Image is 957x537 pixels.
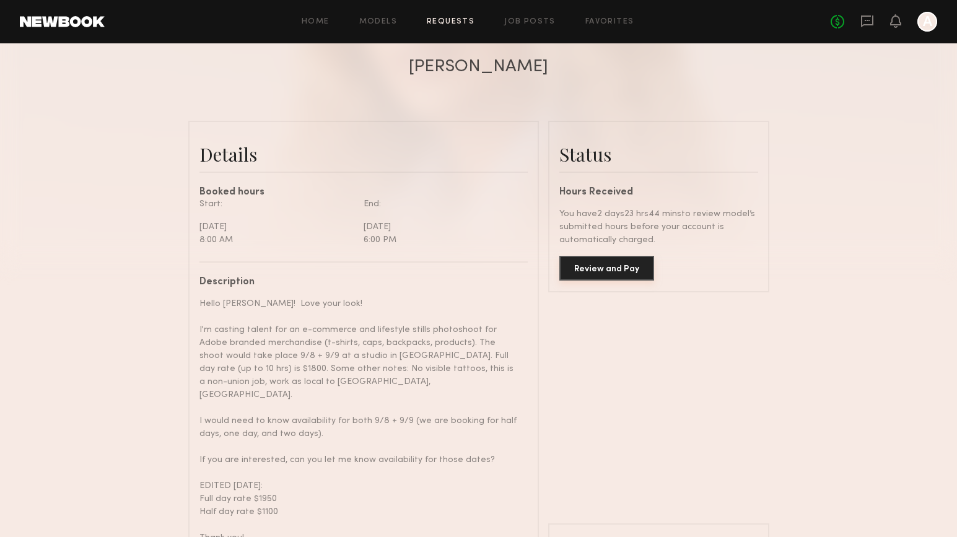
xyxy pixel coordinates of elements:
[199,142,528,167] div: Details
[559,256,654,281] button: Review and Pay
[199,188,528,198] div: Booked hours
[917,12,937,32] a: A
[585,18,634,26] a: Favorites
[504,18,556,26] a: Job Posts
[409,58,548,76] div: [PERSON_NAME]
[559,207,758,247] div: You have 2 days 23 hrs 44 mins to review model’s submitted hours before your account is automatic...
[199,277,518,287] div: Description
[359,18,397,26] a: Models
[427,18,474,26] a: Requests
[364,198,518,211] div: End:
[364,220,518,234] div: [DATE]
[364,234,518,247] div: 6:00 PM
[199,198,354,211] div: Start:
[199,220,354,234] div: [DATE]
[199,234,354,247] div: 8:00 AM
[302,18,330,26] a: Home
[559,188,758,198] div: Hours Received
[559,142,758,167] div: Status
